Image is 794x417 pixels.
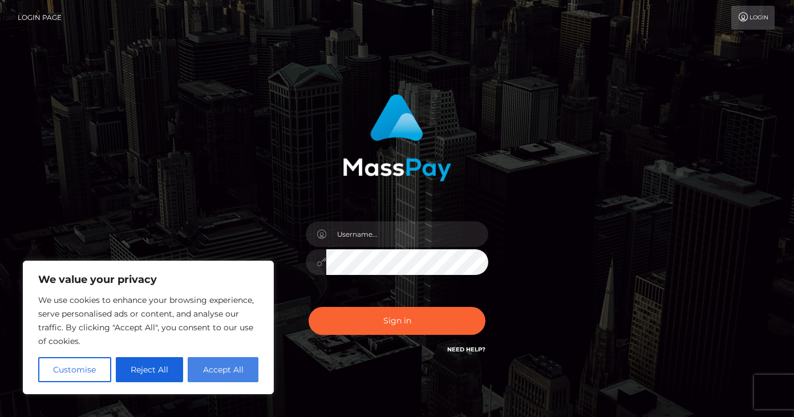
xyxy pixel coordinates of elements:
[188,357,258,382] button: Accept All
[38,293,258,348] p: We use cookies to enhance your browsing experience, serve personalised ads or content, and analys...
[326,221,488,247] input: Username...
[23,261,274,394] div: We value your privacy
[309,307,485,335] button: Sign in
[731,6,775,30] a: Login
[116,357,184,382] button: Reject All
[343,94,451,181] img: MassPay Login
[38,357,111,382] button: Customise
[18,6,62,30] a: Login Page
[447,346,485,353] a: Need Help?
[38,273,258,286] p: We value your privacy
